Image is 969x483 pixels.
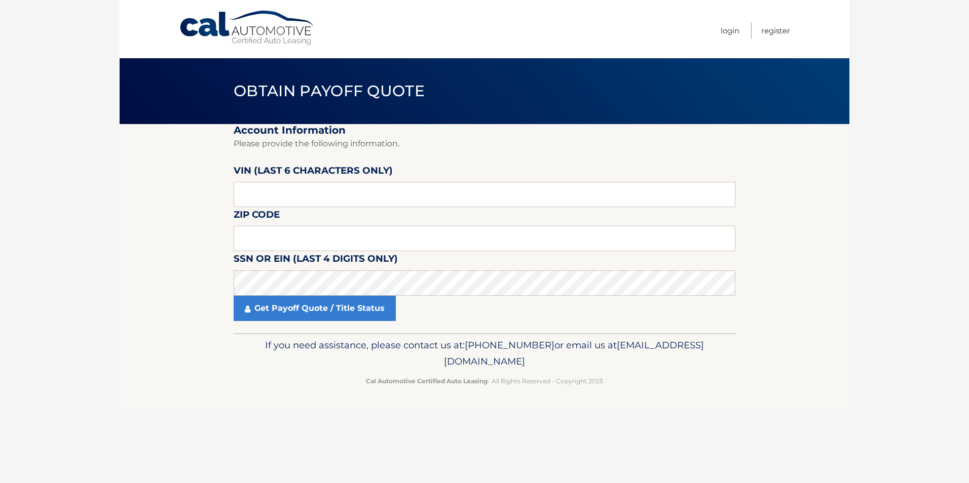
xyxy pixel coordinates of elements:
strong: Cal Automotive Certified Auto Leasing [366,377,488,385]
span: [PHONE_NUMBER] [465,339,554,351]
a: Cal Automotive [179,10,316,46]
p: If you need assistance, please contact us at: or email us at [240,337,729,370]
label: SSN or EIN (last 4 digits only) [234,251,398,270]
a: Get Payoff Quote / Title Status [234,296,396,321]
h2: Account Information [234,124,735,137]
label: VIN (last 6 characters only) [234,163,393,182]
a: Register [761,22,790,39]
a: Login [721,22,739,39]
p: Please provide the following information. [234,137,735,151]
p: - All Rights Reserved - Copyright 2025 [240,376,729,386]
span: Obtain Payoff Quote [234,82,425,100]
label: Zip Code [234,207,280,226]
